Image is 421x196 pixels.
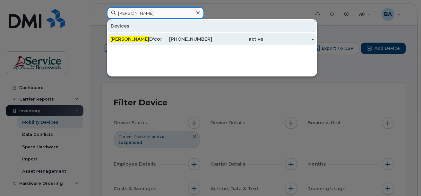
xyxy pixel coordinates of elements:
[110,36,161,42] div: D'costa
[108,20,316,32] div: Devices
[263,36,314,42] div: -
[110,36,149,42] span: [PERSON_NAME]
[161,36,212,42] div: [PHONE_NUMBER]
[108,33,316,45] a: [PERSON_NAME]D'costa[PHONE_NUMBER]active-
[212,36,263,42] div: active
